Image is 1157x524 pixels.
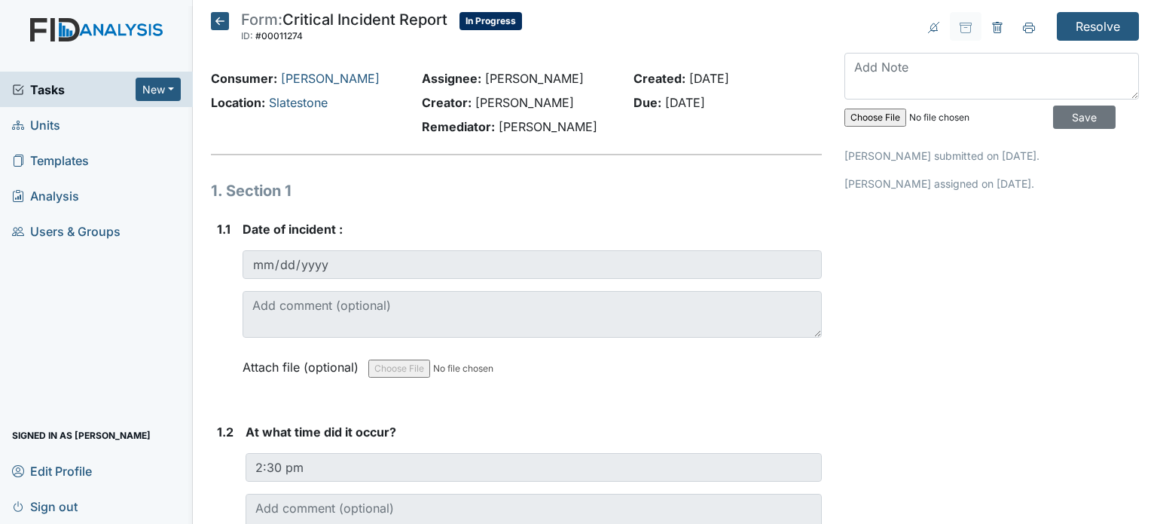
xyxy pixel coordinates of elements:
span: [PERSON_NAME] [499,119,597,134]
span: [DATE] [665,95,705,110]
span: [DATE] [689,71,729,86]
strong: Assignee: [422,71,481,86]
label: Attach file (optional) [243,350,365,376]
strong: Remediator: [422,119,495,134]
span: [PERSON_NAME] [475,95,574,110]
span: At what time did it occur? [246,424,396,440]
input: Save [1053,106,1116,129]
strong: Due: [633,95,661,110]
span: Users & Groups [12,219,121,243]
span: Signed in as [PERSON_NAME] [12,424,151,447]
a: Slatestone [269,95,328,110]
button: New [136,78,181,101]
h1: 1. Section 1 [211,179,822,202]
p: [PERSON_NAME] assigned on [DATE]. [844,176,1139,192]
span: [PERSON_NAME] [485,71,584,86]
span: Sign out [12,495,78,518]
strong: Consumer: [211,71,277,86]
span: #00011274 [255,30,303,41]
input: Resolve [1057,12,1139,41]
span: Templates [12,149,89,172]
strong: Creator: [422,95,472,110]
label: 1.1 [217,220,230,238]
span: Date of incident : [243,222,343,237]
span: Units [12,113,60,136]
a: [PERSON_NAME] [281,71,380,86]
p: [PERSON_NAME] submitted on [DATE]. [844,148,1139,164]
span: Analysis [12,184,79,207]
span: In Progress [459,12,522,30]
a: Tasks [12,81,136,99]
div: Critical Incident Report [241,12,447,45]
strong: Created: [633,71,685,86]
span: ID: [241,30,253,41]
span: Edit Profile [12,459,92,483]
span: Form: [241,11,282,29]
strong: Location: [211,95,265,110]
label: 1.2 [217,423,234,441]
